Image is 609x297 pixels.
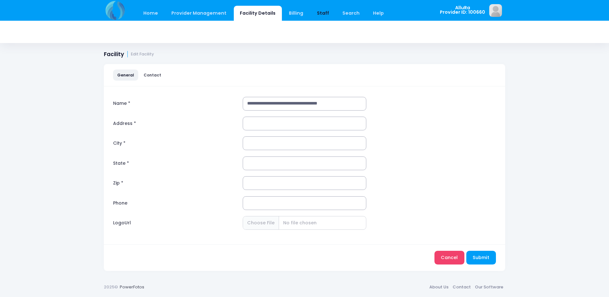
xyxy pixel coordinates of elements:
[336,6,366,21] a: Search
[137,6,164,21] a: Home
[104,284,118,290] span: 2025©
[131,52,154,57] small: Edit Facility
[110,156,240,170] label: State *
[120,284,144,290] a: PowerFotos
[110,216,240,230] label: LogoUrl
[110,117,240,130] label: Address *
[311,6,335,21] a: Staff
[466,251,496,264] button: Submit
[283,6,310,21] a: Billing
[140,69,165,80] a: Contact
[440,5,485,15] span: AlluRa Provider ID: 100660
[234,6,282,21] a: Facility Details
[113,69,138,80] a: General
[110,97,240,111] label: Name *
[473,281,505,293] a: Our Software
[110,176,240,190] label: Zip *
[104,51,154,58] h1: Facility
[450,281,473,293] a: Contact
[434,251,464,264] a: Cancel
[367,6,390,21] a: Help
[489,4,502,17] img: image
[427,281,450,293] a: About Us
[110,136,240,150] label: City *
[110,196,240,210] label: Phone
[165,6,233,21] a: Provider Management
